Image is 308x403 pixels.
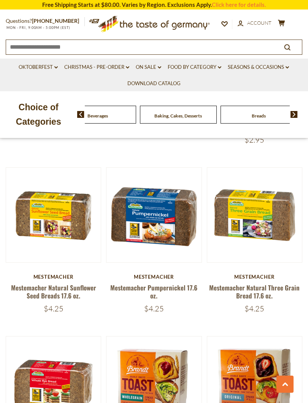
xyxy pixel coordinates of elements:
[106,168,201,262] img: Mestemacher Pumpernickel 17.6 oz.
[64,63,129,71] a: Christmas - PRE-ORDER
[144,304,164,313] span: $4.25
[168,63,221,71] a: Food By Category
[212,1,266,8] a: Click here for details.
[244,304,264,313] span: $4.25
[87,113,108,119] a: Beverages
[207,168,302,262] img: Mestemacher Natural Three Grain Bread 17.6 oz.
[291,111,298,118] img: next arrow
[6,25,70,30] span: MON - FRI, 9:00AM - 5:00PM (EST)
[247,20,271,26] span: Account
[6,16,85,26] p: Questions?
[32,17,79,24] a: [PHONE_NUMBER]
[44,304,64,313] span: $4.25
[6,274,101,280] div: Mestemacher
[11,283,96,300] a: Mestemacher Natural Sunflower Seed Breads 17.6 oz.
[6,168,101,262] img: Mestemacher Natural Sunflower Seed Breads 17.6 oz.
[19,63,58,71] a: Oktoberfest
[238,19,271,27] a: Account
[77,111,84,118] img: previous arrow
[154,113,202,119] a: Baking, Cakes, Desserts
[244,135,264,144] span: $2.95
[252,113,266,119] a: Breads
[106,274,202,280] div: Mestemacher
[207,274,302,280] div: Mestemacher
[127,79,181,88] a: Download Catalog
[136,63,161,71] a: On Sale
[209,283,300,300] a: Mestemacher Natural Three Grain Bread 17.6 oz.
[228,63,289,71] a: Seasons & Occasions
[110,283,197,300] a: Mestemacher Pumpernickel 17.6 oz.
